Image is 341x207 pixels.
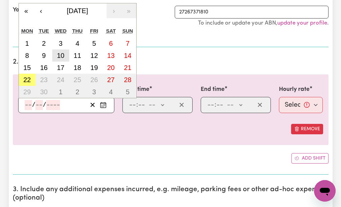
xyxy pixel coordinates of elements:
button: October 1, 2025 [52,86,69,98]
button: September 28, 2025 [119,74,136,86]
button: September 13, 2025 [103,49,119,62]
abbr: September 20, 2025 [107,64,115,71]
abbr: October 4, 2025 [109,88,113,96]
button: September 21, 2025 [119,62,136,74]
button: September 19, 2025 [86,62,103,74]
abbr: Tuesday [39,28,49,34]
input: -- [129,100,136,110]
abbr: September 11, 2025 [74,52,81,59]
button: September 12, 2025 [86,49,103,62]
abbr: Thursday [72,28,83,34]
button: Add another shift [291,153,329,164]
label: Hourly rate [279,85,310,94]
abbr: Wednesday [55,28,66,34]
button: September 24, 2025 [52,74,69,86]
h2: 3. Include any additional expenses incurred, e.g. mileage, parking fees or other ad-hoc expenses ... [13,185,329,202]
abbr: September 9, 2025 [42,52,46,59]
button: September 25, 2025 [69,74,86,86]
abbr: September 23, 2025 [40,76,48,83]
button: September 7, 2025 [119,37,136,49]
span: : [136,101,138,109]
input: -- [216,100,224,110]
abbr: Friday [90,28,98,34]
button: September 30, 2025 [35,86,52,98]
abbr: September 28, 2025 [124,76,131,83]
abbr: September 12, 2025 [90,52,98,59]
abbr: September 6, 2025 [109,40,113,47]
input: -- [25,100,32,110]
abbr: September 14, 2025 [124,52,131,59]
button: September 11, 2025 [69,49,86,62]
abbr: September 22, 2025 [23,76,31,83]
span: : [215,101,216,109]
button: September 16, 2025 [35,62,52,74]
abbr: September 4, 2025 [76,40,79,47]
button: September 14, 2025 [119,49,136,62]
button: September 17, 2025 [52,62,69,74]
button: September 6, 2025 [103,37,119,49]
button: September 18, 2025 [69,62,86,74]
button: September 23, 2025 [35,74,52,86]
input: ---- [46,100,60,110]
button: September 3, 2025 [52,37,69,49]
abbr: September 2, 2025 [42,40,46,47]
abbr: September 15, 2025 [23,64,31,71]
button: September 8, 2025 [19,49,36,62]
button: October 3, 2025 [86,86,103,98]
abbr: September 21, 2025 [124,64,131,71]
abbr: October 1, 2025 [59,88,62,96]
button: September 10, 2025 [52,49,69,62]
abbr: September 8, 2025 [25,52,29,59]
abbr: September 1, 2025 [25,40,29,47]
abbr: September 26, 2025 [90,76,98,83]
button: October 2, 2025 [69,86,86,98]
abbr: October 5, 2025 [126,88,130,96]
button: [DATE] [49,3,107,18]
h2: 2. Enter the details of your shift(s) [13,58,329,66]
button: September 2, 2025 [35,37,52,49]
label: Your ABN [13,6,38,14]
label: End time [201,85,225,94]
abbr: September 5, 2025 [92,40,96,47]
button: › [107,3,121,18]
abbr: September 16, 2025 [40,64,48,71]
abbr: October 2, 2025 [76,88,79,96]
label: Start time [122,85,149,94]
abbr: September 18, 2025 [74,64,81,71]
button: October 5, 2025 [119,86,136,98]
abbr: September 19, 2025 [90,64,98,71]
span: [DATE] [67,7,88,14]
abbr: September 10, 2025 [57,52,64,59]
span: / [32,101,35,109]
iframe: Button to launch messaging window [314,180,336,202]
button: Remove this shift [291,124,323,134]
input: -- [207,100,215,110]
button: September 1, 2025 [19,37,36,49]
button: September 5, 2025 [86,37,103,49]
button: « [19,3,34,18]
abbr: September 7, 2025 [126,40,130,47]
button: October 4, 2025 [103,86,119,98]
button: September 15, 2025 [19,62,36,74]
label: Date of care work [18,85,67,94]
button: ‹ [34,3,49,18]
small: To include or update your ABN, . [198,20,329,26]
abbr: September 17, 2025 [57,64,64,71]
abbr: September 24, 2025 [57,76,64,83]
span: / [43,101,46,109]
input: -- [35,100,43,110]
input: -- [138,100,145,110]
abbr: October 3, 2025 [92,88,96,96]
button: September 20, 2025 [103,62,119,74]
abbr: September 3, 2025 [59,40,62,47]
button: » [121,3,136,18]
button: September 22, 2025 [19,74,36,86]
abbr: Sunday [122,28,133,34]
abbr: Saturday [106,28,116,34]
button: Clear date [87,100,98,110]
button: September 26, 2025 [86,74,103,86]
button: September 9, 2025 [35,49,52,62]
button: September 29, 2025 [19,86,36,98]
a: update your profile [277,20,327,26]
button: September 27, 2025 [103,74,119,86]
